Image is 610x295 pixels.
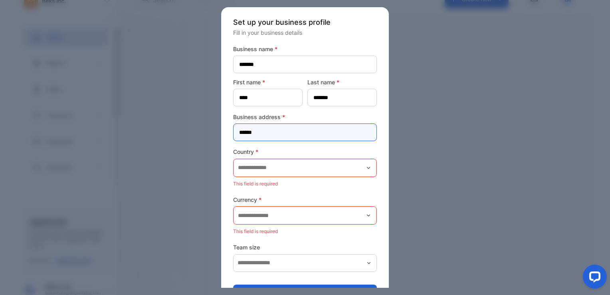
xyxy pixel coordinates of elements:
label: Last name [307,78,377,86]
p: Fill in your business details [233,28,377,37]
label: Team size [233,243,377,251]
p: Set up your business profile [233,17,377,28]
label: Currency [233,195,377,204]
label: Business address [233,113,377,121]
label: First name [233,78,303,86]
label: Business name [233,45,377,53]
iframe: LiveChat chat widget [576,261,610,295]
label: Country [233,147,377,156]
p: This field is required [233,226,377,237]
p: This field is required [233,179,377,189]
